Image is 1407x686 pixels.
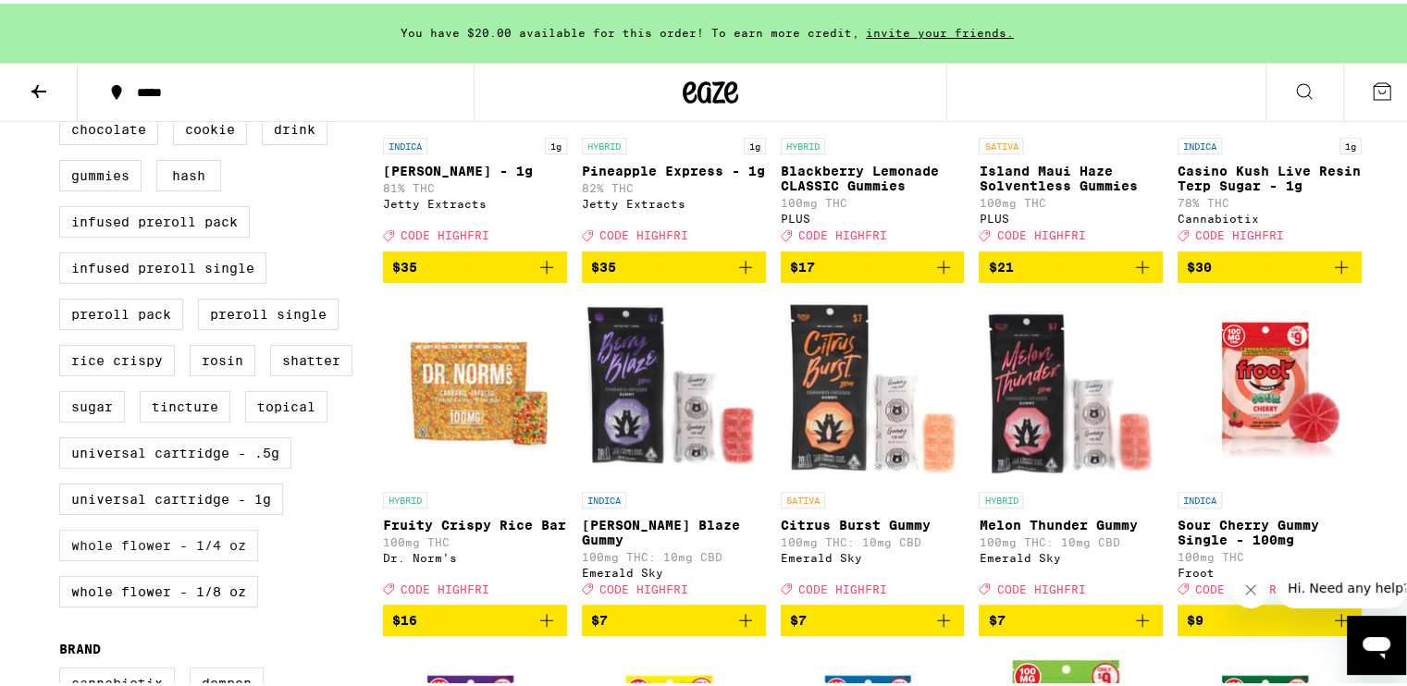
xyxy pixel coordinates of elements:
div: Emerald Sky [979,548,1163,560]
div: Jetty Extracts [582,194,766,206]
label: Tincture [140,387,230,419]
p: 100mg THC [979,193,1163,205]
label: Hash [156,156,221,188]
div: Cannabiotix [1178,209,1362,221]
p: 1g [1339,134,1362,151]
span: You have $20.00 available for this order! To earn more credit, [401,23,859,35]
span: $7 [988,609,1005,624]
button: Add to bag [781,248,965,279]
a: Open page for Sour Cherry Gummy Single - 100mg from Froot [1178,294,1362,601]
img: Dr. Norm's - Fruity Crispy Rice Bar [383,294,567,479]
p: 1g [545,134,567,151]
p: Pineapple Express - 1g [582,160,766,175]
label: Universal Cartridge - .5g [59,434,291,465]
button: Add to bag [979,601,1163,632]
p: Sour Cherry Gummy Single - 100mg [1178,514,1362,544]
p: Blackberry Lemonade CLASSIC Gummies [781,160,965,190]
iframe: Message from company [1277,564,1406,605]
label: Gummies [59,156,142,188]
span: $9 [1187,609,1203,624]
label: Topical [245,387,327,419]
p: 100mg THC [383,533,567,545]
p: 82% THC [582,178,766,190]
img: Froot - Sour Cherry Gummy Single - 100mg [1178,294,1362,479]
label: Infused Preroll Pack [59,202,250,234]
p: Melon Thunder Gummy [979,514,1163,529]
div: Jetty Extracts [383,194,567,206]
p: HYBRID [383,488,427,505]
p: Fruity Crispy Rice Bar [383,514,567,529]
p: 81% THC [383,178,567,190]
p: INDICA [383,134,427,151]
span: CODE HIGHFRI [401,580,489,592]
a: Open page for Melon Thunder Gummy from Emerald Sky [979,294,1163,601]
legend: Brand [59,638,101,653]
div: PLUS [781,209,965,221]
label: Cookie [173,110,247,141]
a: Open page for Citrus Burst Gummy from Emerald Sky [781,294,965,601]
span: CODE HIGHFRI [996,580,1085,592]
img: Emerald Sky - Melon Thunder Gummy [979,294,1163,479]
p: Casino Kush Live Resin Terp Sugar - 1g [1178,160,1362,190]
p: [PERSON_NAME] - 1g [383,160,567,175]
span: CODE HIGHFRI [798,227,887,239]
p: INDICA [1178,134,1222,151]
button: Add to bag [979,248,1163,279]
label: Rice Crispy [59,341,175,373]
p: INDICA [582,488,626,505]
button: Add to bag [781,601,965,632]
span: CODE HIGHFRI [599,227,688,239]
span: CODE HIGHFRI [599,580,688,592]
a: Open page for Fruity Crispy Rice Bar from Dr. Norm's [383,294,567,601]
button: Add to bag [582,601,766,632]
span: $17 [790,256,815,271]
button: Add to bag [582,248,766,279]
button: Add to bag [383,248,567,279]
button: Add to bag [1178,248,1362,279]
p: 100mg THC: 10mg CBD [781,533,965,545]
iframe: Button to launch messaging window [1347,612,1406,671]
div: PLUS [979,209,1163,221]
p: HYBRID [781,134,825,151]
div: Emerald Sky [781,548,965,560]
label: Whole Flower - 1/8 oz [59,572,258,604]
span: $7 [790,609,807,624]
span: invite your friends. [859,23,1020,35]
p: 1g [744,134,766,151]
label: Rosin [190,341,255,373]
p: HYBRID [582,134,626,151]
label: Infused Preroll Single [59,249,266,280]
label: Universal Cartridge - 1g [59,480,283,511]
span: CODE HIGHFRI [1195,580,1284,592]
p: 100mg THC: 10mg CBD [979,533,1163,545]
span: CODE HIGHFRI [401,227,489,239]
p: Citrus Burst Gummy [781,514,965,529]
p: 78% THC [1178,193,1362,205]
label: Drink [262,110,327,141]
img: Emerald Sky - Citrus Burst Gummy [781,294,965,479]
div: Emerald Sky [582,563,766,575]
div: Froot [1178,563,1362,575]
p: 100mg THC [1178,547,1362,559]
span: $30 [1187,256,1212,271]
button: Add to bag [383,601,567,632]
p: [PERSON_NAME] Blaze Gummy [582,514,766,544]
label: Preroll Single [198,295,339,326]
label: Shatter [270,341,352,373]
p: 100mg THC [781,193,965,205]
span: $7 [591,609,608,624]
span: $21 [988,256,1013,271]
iframe: Close message [1232,568,1269,605]
span: $35 [392,256,417,271]
span: CODE HIGHFRI [1195,227,1284,239]
p: SATIVA [781,488,825,505]
p: Island Maui Haze Solventless Gummies [979,160,1163,190]
span: Hi. Need any help? [11,13,133,28]
p: 100mg THC: 10mg CBD [582,547,766,559]
span: $16 [392,609,417,624]
a: Open page for Berry Blaze Gummy from Emerald Sky [582,294,766,601]
span: $35 [591,256,616,271]
label: Preroll Pack [59,295,183,326]
img: Emerald Sky - Berry Blaze Gummy [582,294,766,479]
span: CODE HIGHFRI [798,580,887,592]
